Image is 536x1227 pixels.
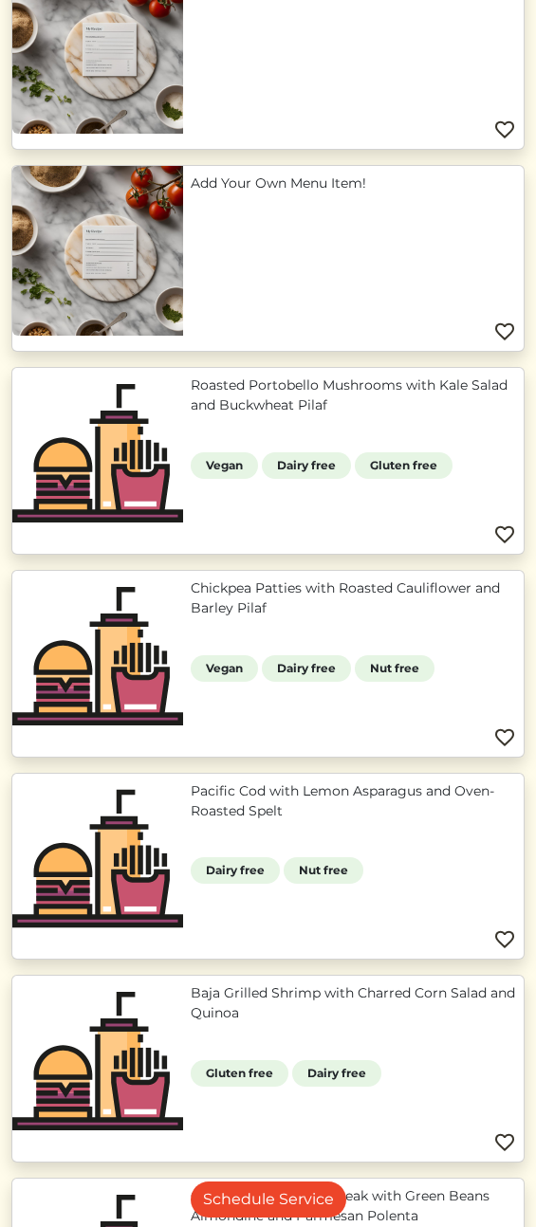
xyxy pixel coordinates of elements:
img: Favorite menu item [493,726,516,749]
img: Favorite menu item [493,1131,516,1154]
a: Grilled Herb-Crusted Steak with Green Beans Almondine and Parmesan Polenta [191,1186,516,1226]
a: Add Your Own Menu Item! [191,174,516,193]
img: Favorite menu item [493,523,516,546]
a: Roasted Portobello Mushrooms with Kale Salad and Buckwheat Pilaf [191,375,516,415]
a: Chickpea Patties with Roasted Cauliflower and Barley Pilaf [191,578,516,618]
img: Favorite menu item [493,928,516,951]
img: Favorite menu item [493,119,516,141]
a: Baja Grilled Shrimp with Charred Corn Salad and Quinoa [191,983,516,1023]
a: Pacific Cod with Lemon Asparagus and Oven-Roasted Spelt [191,781,516,821]
a: Schedule Service [191,1181,346,1218]
img: Favorite menu item [493,320,516,343]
